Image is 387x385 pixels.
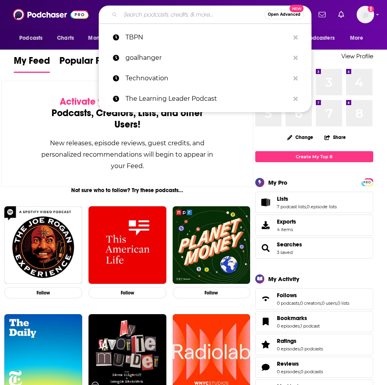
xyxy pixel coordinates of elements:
[289,5,304,12] span: New
[277,337,323,344] a: Ratings
[173,206,251,284] img: Planet Money
[357,6,374,23] img: User Profile
[277,300,299,306] a: 0 podcasts
[306,204,307,209] span: ,
[125,68,289,89] p: Technovation
[277,360,299,367] span: Reviews
[125,89,289,109] p: The Learning Leader Podcast
[300,323,320,329] a: 1 podcast
[277,204,306,209] a: 7 podcast lists
[277,195,288,202] span: Lists
[277,369,300,374] a: 0 episodes
[345,31,373,46] button: open menu
[300,369,300,374] span: ,
[255,288,373,309] span: Follows
[125,48,289,68] p: goalhanger
[335,8,347,21] a: Show notifications dropdown
[307,204,337,209] a: 0 episode lists
[315,8,329,21] a: Show notifications dropdown
[120,8,264,21] input: Search podcasts, credits, & more...
[99,27,311,48] a: TBPN
[277,218,296,225] span: Exports
[99,89,311,109] a: The Learning Leader Podcast
[255,311,373,332] span: Bookmarks
[277,195,337,202] a: Lists
[255,192,373,213] span: Lists
[258,362,274,373] a: Reviews
[322,300,337,306] a: 0 users
[59,55,117,71] span: Popular Feed
[258,197,274,208] a: Lists
[4,206,82,284] img: The Joe Rogan Experience
[299,300,300,306] span: ,
[277,360,323,367] a: Reviews
[255,237,373,259] span: Searches
[297,33,335,44] span: For Podcasters
[277,227,296,232] span: 4 items
[277,250,293,255] a: 3 saved
[258,293,274,304] a: Follows
[41,96,214,130] div: by following Podcasts, Creators, Lists, and other Users!
[57,33,74,44] span: Charts
[321,300,322,306] span: ,
[277,292,349,299] a: Follows
[268,13,300,17] span: Open Advanced
[300,300,321,306] a: 0 creators
[277,292,297,299] span: Follows
[258,220,274,231] span: Exports
[277,346,300,352] a: 0 episodes
[363,179,372,185] a: PRO
[337,300,337,306] span: ,
[277,315,307,322] span: Bookmarks
[282,132,318,142] button: Change
[277,323,300,329] a: 0 episodes
[99,68,311,89] a: Technovation
[4,287,82,298] button: Follow
[41,137,214,172] div: New releases, episode reviews, guest credits, and personalized recommendations will begin to appe...
[255,215,373,236] a: Exports
[300,346,323,352] a: 0 podcasts
[357,6,374,23] button: Show profile menu
[60,96,140,107] span: Activate your Feed
[255,357,373,378] span: Reviews
[88,206,166,284] img: This American Life
[277,241,302,248] a: Searches
[14,31,53,46] button: open menu
[337,300,349,306] a: 0 lists
[300,323,300,329] span: ,
[268,275,299,283] div: My Activity
[258,316,274,327] a: Bookmarks
[125,27,289,48] p: TBPN
[277,337,297,344] span: Ratings
[300,346,300,352] span: ,
[258,339,274,350] a: Ratings
[88,33,116,44] span: Monitoring
[52,31,79,46] a: Charts
[1,187,253,194] div: Not sure who to follow? Try these podcasts...
[173,287,251,298] button: Follow
[268,179,287,186] div: My Pro
[13,7,88,22] img: Podchaser - Follow, Share and Rate Podcasts
[83,31,126,46] button: open menu
[350,33,363,44] span: More
[255,334,373,355] span: Ratings
[258,242,274,254] a: Searches
[14,55,50,71] span: My Feed
[19,33,42,44] span: Podcasts
[300,369,323,374] a: 0 podcasts
[88,287,166,298] button: Follow
[292,31,346,46] button: open menu
[99,48,311,68] a: goalhanger
[341,52,373,60] a: View Profile
[264,10,304,19] button: Open AdvancedNew
[255,151,373,162] a: Create My Top 8
[368,6,374,12] svg: Add a profile image
[277,315,320,322] a: Bookmarks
